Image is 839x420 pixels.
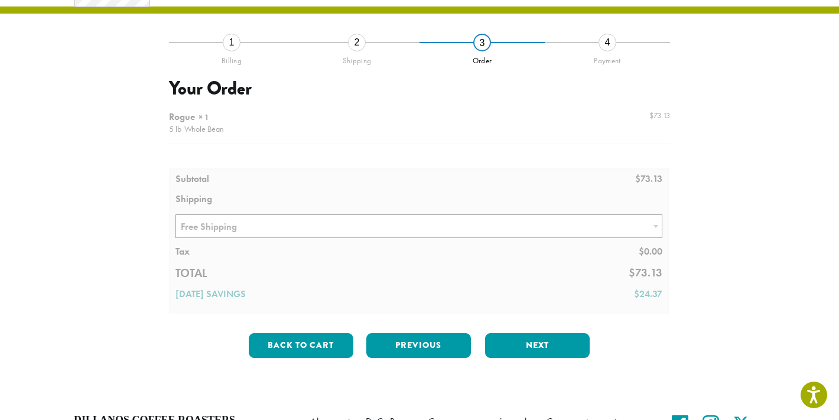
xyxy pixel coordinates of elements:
[473,34,491,51] div: 3
[419,51,545,66] div: Order
[169,77,670,100] h3: Your Order
[545,51,670,66] div: Payment
[366,333,471,358] button: Previous
[249,333,353,358] button: Back to cart
[599,34,616,51] div: 4
[294,51,419,66] div: Shipping
[223,34,240,51] div: 1
[348,34,366,51] div: 2
[485,333,590,358] button: Next
[169,51,294,66] div: Billing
